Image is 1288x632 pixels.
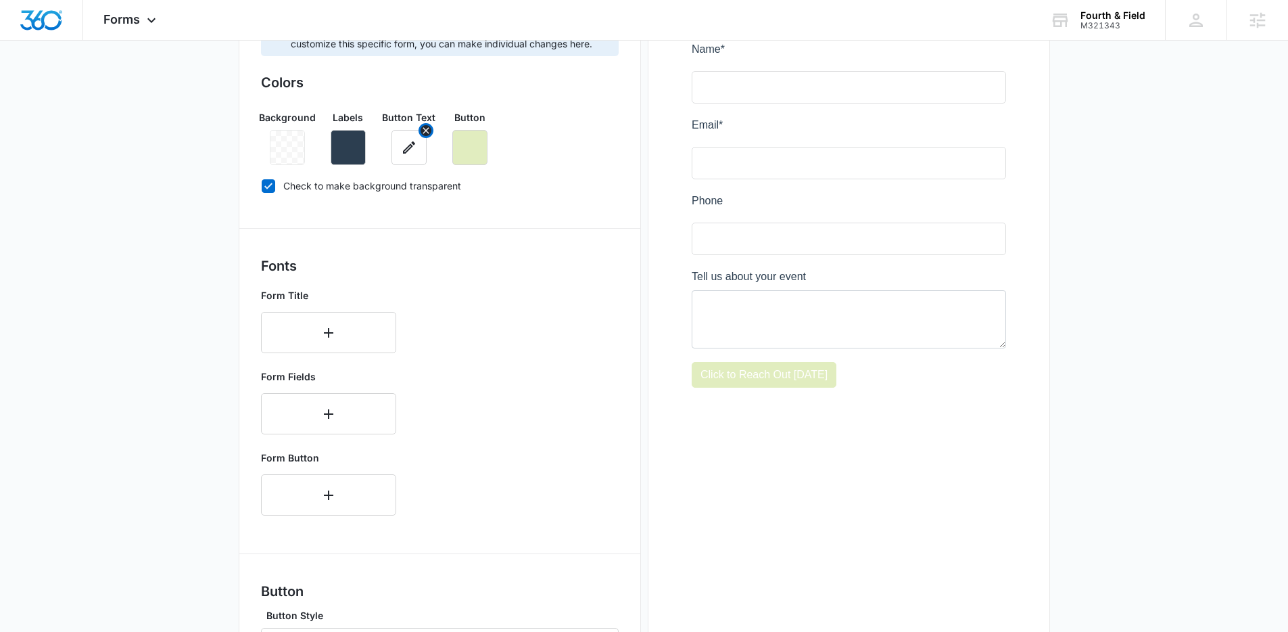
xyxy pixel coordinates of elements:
p: Button Text [382,110,435,125]
h3: Button [261,581,619,602]
span: Click to Reach Out [DATE] [9,376,136,388]
p: Form Fields [261,369,396,384]
h3: Colors [261,72,619,93]
button: Remove [391,130,427,165]
label: Button Style [266,608,624,623]
p: Labels [333,110,363,125]
p: Form Button [261,451,396,465]
button: Remove [331,130,366,165]
button: Remove [419,123,433,138]
div: account id [1080,21,1145,30]
p: Form Title [261,288,396,302]
p: Background [259,110,316,125]
label: Check to make background transparent [261,179,619,193]
div: account name [1080,10,1145,21]
button: Remove [452,130,487,165]
h3: Fonts [261,256,619,276]
p: Button [454,110,485,125]
span: Forms [103,12,140,26]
